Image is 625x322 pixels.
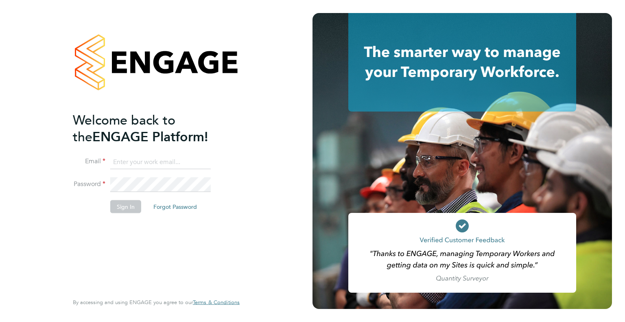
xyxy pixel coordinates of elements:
[193,299,240,306] a: Terms & Conditions
[73,112,232,145] h2: ENGAGE Platform!
[110,200,141,213] button: Sign In
[73,180,105,188] label: Password
[110,155,211,169] input: Enter your work email...
[73,157,105,166] label: Email
[73,299,240,306] span: By accessing and using ENGAGE you agree to our
[73,112,175,145] span: Welcome back to the
[147,200,203,213] button: Forgot Password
